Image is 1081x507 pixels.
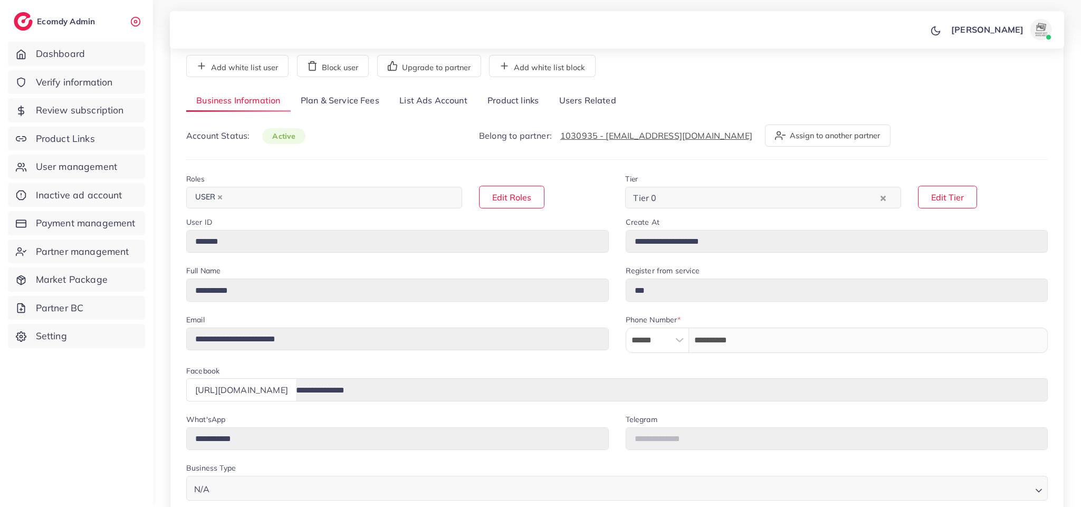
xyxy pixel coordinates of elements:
[186,174,205,184] label: Roles
[190,190,227,205] span: USER
[8,42,145,66] a: Dashboard
[8,267,145,292] a: Market Package
[36,47,85,61] span: Dashboard
[36,132,95,146] span: Product Links
[8,183,145,207] a: Inactive ad account
[297,55,369,77] button: Block user
[192,482,212,497] span: N/A
[14,12,98,31] a: logoEcomdy Admin
[186,187,462,208] div: Search for option
[881,192,886,204] button: Clear Selected
[262,128,305,144] span: active
[228,189,448,206] input: Search for option
[291,90,389,112] a: Plan & Service Fees
[626,265,700,276] label: Register from service
[217,195,223,200] button: Deselect USER
[560,130,752,141] a: 1030935 - [EMAIL_ADDRESS][DOMAIN_NAME]
[8,70,145,94] a: Verify information
[36,301,84,315] span: Partner BC
[8,211,145,235] a: Payment management
[659,189,878,206] input: Search for option
[37,16,98,26] h2: Ecomdy Admin
[549,90,626,112] a: Users Related
[479,129,752,142] p: Belong to partner:
[477,90,549,112] a: Product links
[8,127,145,151] a: Product Links
[8,240,145,264] a: Partner management
[377,55,481,77] button: Upgrade to partner
[951,23,1023,36] p: [PERSON_NAME]
[631,190,658,206] span: Tier 0
[186,378,296,401] div: [URL][DOMAIN_NAME]
[8,98,145,122] a: Review subscription
[765,125,891,147] button: Assign to another partner
[186,129,305,142] p: Account Status:
[489,55,596,77] button: Add white list block
[186,463,236,473] label: Business Type
[479,186,544,208] button: Edit Roles
[186,90,291,112] a: Business Information
[8,296,145,320] a: Partner BC
[36,103,124,117] span: Review subscription
[186,265,221,276] label: Full Name
[625,174,638,184] label: Tier
[186,217,212,227] label: User ID
[36,75,113,89] span: Verify information
[626,314,681,325] label: Phone Number
[1030,19,1051,40] img: avatar
[186,366,219,376] label: Facebook
[36,245,129,259] span: Partner management
[14,12,33,31] img: logo
[36,329,67,343] span: Setting
[36,188,122,202] span: Inactive ad account
[186,414,225,425] label: What'sApp
[625,187,901,208] div: Search for option
[186,476,1048,501] div: Search for option
[213,479,1031,497] input: Search for option
[8,324,145,348] a: Setting
[626,217,659,227] label: Create At
[8,155,145,179] a: User management
[186,55,289,77] button: Add white list user
[945,19,1056,40] a: [PERSON_NAME]avatar
[389,90,477,112] a: List Ads Account
[626,414,657,425] label: Telegram
[36,273,108,286] span: Market Package
[36,216,136,230] span: Payment management
[918,186,977,208] button: Edit Tier
[36,160,117,174] span: User management
[186,314,205,325] label: Email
